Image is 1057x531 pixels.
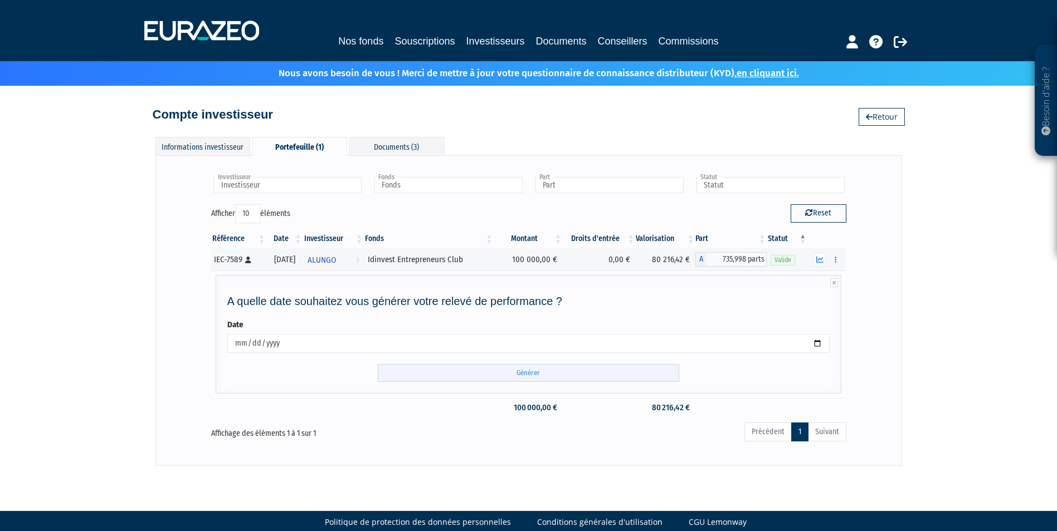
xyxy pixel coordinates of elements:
[659,33,719,49] a: Commissions
[394,33,455,49] a: Souscriptions
[211,229,267,248] th: Référence : activer pour trier la colonne par ordre croissant
[695,229,767,248] th: Part: activer pour trier la colonne par ordre croissant
[598,33,647,49] a: Conseillers
[155,137,250,155] div: Informations investisseur
[707,252,767,267] span: 735,998 parts
[355,250,359,271] i: Voir l'investisseur
[494,229,562,248] th: Montant: activer pour trier la colonne par ordre croissant
[227,295,830,307] h4: A quelle date souhaitez vous générer votre relevé de performance ?
[349,137,444,155] div: Documents (3)
[270,254,299,265] div: [DATE]
[767,229,807,248] th: Statut : activer pour trier la colonne par ordre d&eacute;croissant
[378,364,679,382] input: Générer
[689,517,747,528] a: CGU Lemonway
[695,252,767,267] div: A - Idinvest Entrepreneurs Club
[211,204,290,223] label: Afficher éléments
[246,64,799,80] p: Nous avons besoin de vous ! Merci de mettre à jour votre questionnaire de connaissance distribute...
[771,255,795,265] span: Valide
[308,250,336,271] span: ALUNGO
[364,229,494,248] th: Fonds: activer pour trier la colonne par ordre croissant
[211,421,466,439] div: Affichage des éléments 1 à 1 sur 1
[636,248,695,271] td: 80 216,42 €
[494,248,562,271] td: 100 000,00 €
[636,398,695,417] td: 80 216,42 €
[325,517,511,528] a: Politique de protection des données personnelles
[1040,51,1053,151] p: Besoin d'aide ?
[636,229,695,248] th: Valorisation: activer pour trier la colonne par ordre croissant
[214,254,263,265] div: IEC-7589
[791,422,808,441] a: 1
[266,229,303,248] th: Date: activer pour trier la colonne par ordre croissant
[303,248,364,271] a: ALUNGO
[227,319,243,331] label: Date
[338,33,383,49] a: Nos fonds
[563,248,636,271] td: 0,00 €
[563,229,636,248] th: Droits d'entrée: activer pour trier la colonne par ordre croissant
[368,254,490,265] div: Idinvest Entrepreneurs Club
[245,257,251,263] i: [Français] Personne physique
[235,204,260,223] select: Afficheréléments
[695,252,707,267] span: A
[494,398,562,417] td: 100 000,00 €
[537,517,663,528] a: Conditions générales d'utilisation
[791,204,846,222] button: Reset
[466,33,524,51] a: Investisseurs
[737,67,799,79] a: en cliquant ici.
[252,137,347,156] div: Portefeuille (1)
[536,33,587,49] a: Documents
[303,229,364,248] th: Investisseur: activer pour trier la colonne par ordre croissant
[859,108,905,126] a: Retour
[144,21,259,41] img: 1732889491-logotype_eurazeo_blanc_rvb.png
[153,108,273,121] h4: Compte investisseur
